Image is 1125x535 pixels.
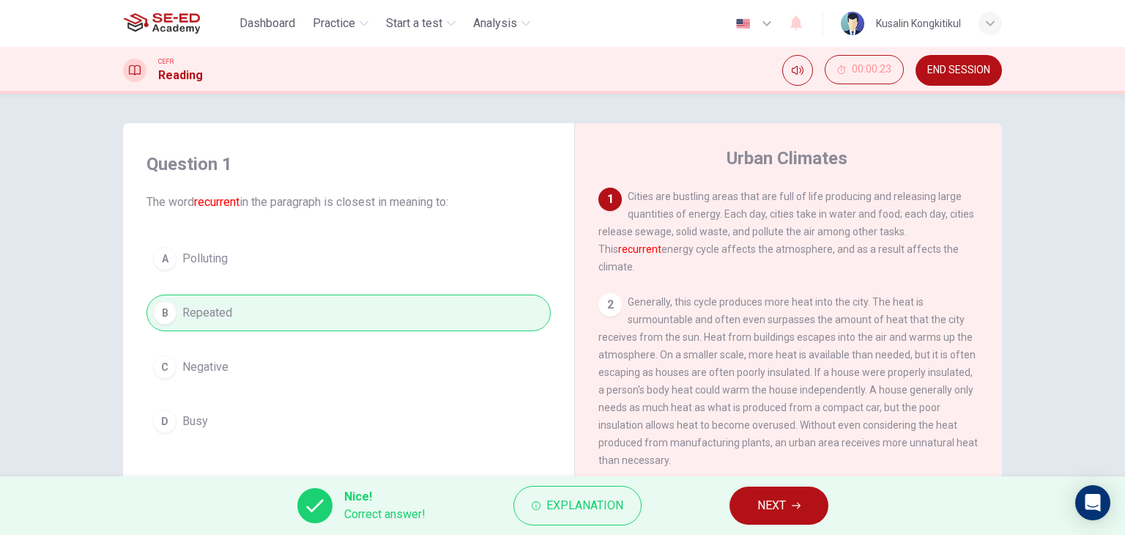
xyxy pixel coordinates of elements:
[927,64,990,76] span: END SESSION
[729,487,828,525] button: NEXT
[598,296,978,466] span: Generally, this cycle produces more heat into the city. The heat is surmountable and often even s...
[380,10,461,37] button: Start a test
[727,147,847,170] h4: Urban Climates
[146,193,551,211] span: The word in the paragraph is closest in meaning to:
[473,15,517,32] span: Analysis
[158,67,203,84] h1: Reading
[852,64,891,75] span: 00:00:23
[825,55,904,86] div: Hide
[598,293,622,317] div: 2
[825,55,904,84] button: 00:00:23
[234,10,301,37] button: Dashboard
[513,486,642,525] button: Explanation
[386,15,442,32] span: Start a test
[194,195,240,209] font: recurrent
[841,12,864,35] img: Profile picture
[146,152,551,176] h4: Question 1
[123,9,200,38] img: SE-ED Academy logo
[598,188,622,211] div: 1
[757,495,786,516] span: NEXT
[123,9,234,38] a: SE-ED Academy logo
[782,55,813,86] div: Mute
[618,243,661,255] font: recurrent
[598,191,974,273] span: Cities are bustling areas that are full of life producing and releasing large quantities of energ...
[344,488,426,506] span: Nice!
[546,495,623,516] span: Explanation
[876,15,961,32] div: Kusalin Kongkitikul
[158,56,174,67] span: CEFR
[307,10,374,37] button: Practice
[1075,485,1110,520] div: Open Intercom Messenger
[916,55,1002,86] button: END SESSION
[344,506,426,523] span: Correct answer!
[240,15,295,32] span: Dashboard
[467,10,536,37] button: Analysis
[734,18,752,29] img: en
[313,15,355,32] span: Practice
